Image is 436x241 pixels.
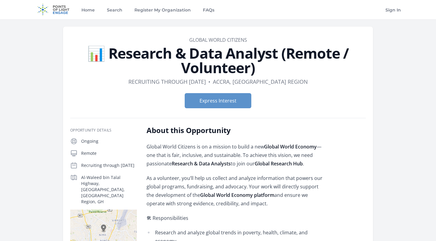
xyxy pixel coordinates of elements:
[172,160,231,167] strong: Research & Data Analysts
[213,77,308,86] dd: Accra, [GEOGRAPHIC_DATA] Region
[200,192,274,198] strong: Global World Economy platform
[147,174,324,208] p: As a volunteer, you’ll help us collect and analyze information that powers our global programs, f...
[70,46,366,75] h1: 📊 Research & Data Analyst (Remote / Volunteer)
[147,125,324,135] h2: About this Opportunity
[208,77,210,86] div: •
[189,37,247,43] a: Global World Citizens
[128,77,206,86] dd: Recruiting through [DATE]
[255,160,303,167] strong: Global Research Hub
[81,150,137,156] p: Remote
[264,143,317,150] strong: Global World Economy
[147,214,324,222] p: 🛠 Responsibilities
[81,162,137,168] p: Recruiting through [DATE]
[81,138,137,144] p: Ongoing
[185,93,251,108] button: Express Interest
[70,128,137,133] h3: Opportunity Details
[147,142,324,168] p: Global World Citizens is on a mission to build a new — one that is fair, inclusive, and sustainab...
[81,174,137,205] p: Al-Waleed bin Talal Highway, [GEOGRAPHIC_DATA], [GEOGRAPHIC_DATA] Region, GH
